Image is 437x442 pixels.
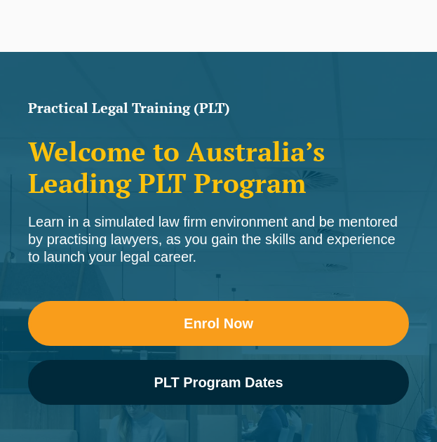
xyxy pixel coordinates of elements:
a: PLT Program Dates [28,360,409,405]
h1: Practical Legal Training (PLT) [28,101,409,115]
h2: Welcome to Australia’s Leading PLT Program [28,136,409,199]
span: Enrol Now [184,316,253,330]
span: PLT Program Dates [154,375,283,389]
a: Enrol Now [28,301,409,346]
div: Learn in a simulated law firm environment and be mentored by practising lawyers, as you gain the ... [28,213,409,266]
